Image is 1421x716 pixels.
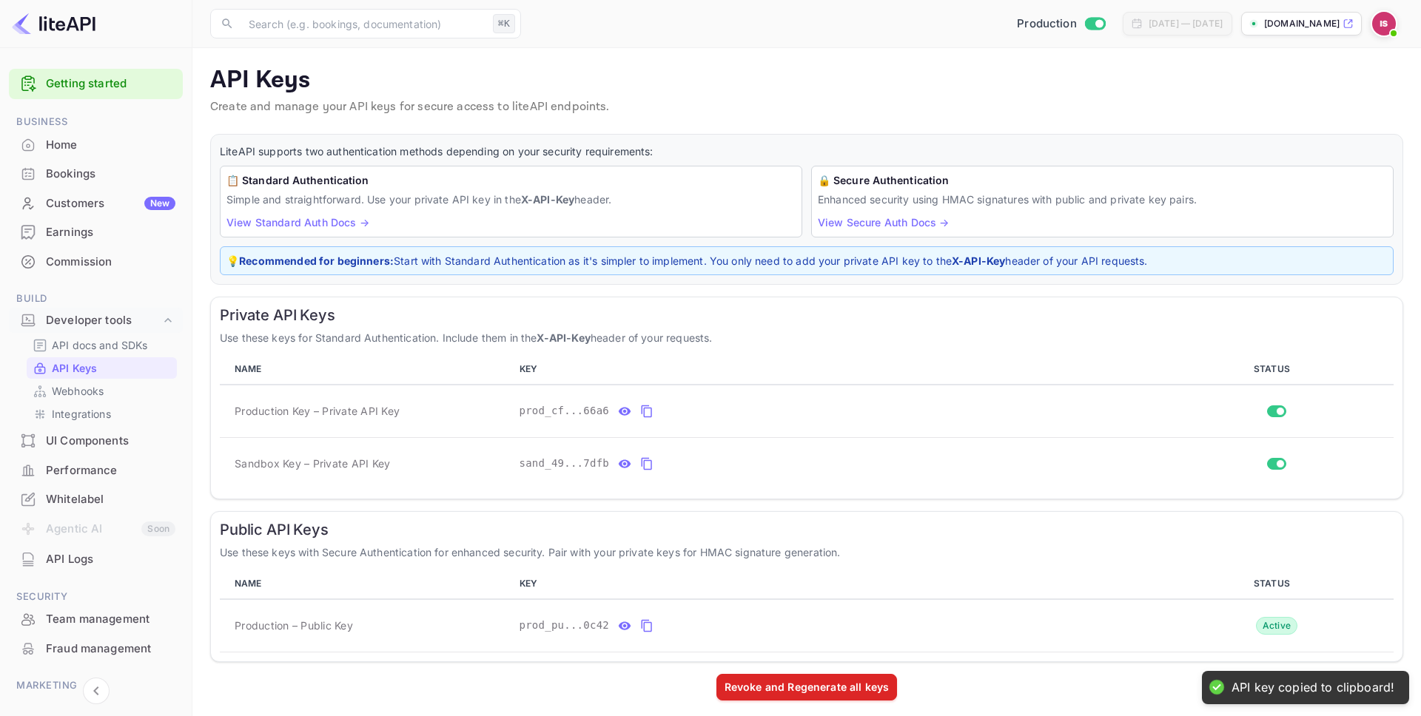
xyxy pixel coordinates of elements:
span: Production – Public Key [235,618,353,633]
div: Webhooks [27,380,177,402]
input: Search (e.g. bookings, documentation) [240,9,487,38]
a: CustomersNew [9,189,183,217]
div: Fraud management [9,635,183,663]
h6: Public API Keys [220,521,1394,538]
div: API key copied to clipboard! [1232,680,1394,695]
th: KEY [514,569,1159,599]
span: Security [9,589,183,605]
p: LiteAPI supports two authentication methods depending on your security requirements: [220,143,1394,160]
div: Home [46,137,175,154]
div: Bookings [46,166,175,183]
div: UI Components [46,433,175,450]
a: Integrations [33,406,171,422]
div: API Logs [9,545,183,574]
button: Collapse navigation [83,678,110,704]
a: API Keys [33,360,171,376]
table: public api keys table [220,569,1394,652]
th: STATUS [1159,569,1394,599]
div: Earnings [46,224,175,241]
p: Webhooks [52,383,104,399]
div: API Keys [27,357,177,379]
strong: Recommended for beginners: [239,254,394,267]
div: Revoke and Regenerate all keys [725,679,890,695]
div: Bookings [9,160,183,189]
th: NAME [220,569,514,599]
span: Build [9,291,183,307]
h6: Private API Keys [220,306,1394,324]
img: Idan Solimani [1372,12,1396,36]
div: Commission [9,248,183,277]
h6: 📋 Standard Authentication [226,172,796,189]
div: Performance [46,462,175,479]
div: Team management [9,605,183,634]
span: Production [1017,16,1077,33]
div: Performance [9,456,183,485]
a: Home [9,131,183,158]
div: Fraud management [46,641,175,658]
h6: 🔒 Secure Authentication [818,172,1387,189]
div: Switch to Sandbox mode [1011,16,1111,33]
div: [DATE] — [DATE] [1149,17,1223,30]
div: Customers [46,195,175,212]
p: API docs and SDKs [52,337,148,353]
th: NAME [220,354,514,385]
p: API Keys [52,360,97,376]
div: API docs and SDKs [27,334,177,356]
div: Commission [46,254,175,271]
p: Enhanced security using HMAC signatures with public and private key pairs. [818,192,1387,207]
a: Fraud management [9,635,183,662]
span: sand_49...7dfb [520,456,610,471]
div: Getting started [9,69,183,99]
a: API Logs [9,545,183,573]
span: prod_pu...0c42 [520,618,610,633]
div: CustomersNew [9,189,183,218]
a: Team management [9,605,183,632]
a: API docs and SDKs [33,337,171,353]
div: Developer tools [9,308,183,334]
a: Bookings [9,160,183,187]
p: [DOMAIN_NAME] [1264,17,1340,30]
a: Commission [9,248,183,275]
p: 💡 Start with Standard Authentication as it's simpler to implement. You only need to add your priv... [226,253,1387,268]
img: LiteAPI logo [12,12,95,36]
strong: X-API-Key [537,331,590,344]
span: Production Key – Private API Key [235,403,400,419]
div: Whitelabel [9,485,183,514]
a: View Standard Auth Docs → [226,216,369,229]
div: Whitelabel [46,491,175,508]
span: Business [9,114,183,130]
a: View Secure Auth Docs → [818,216,949,229]
div: UI Components [9,427,183,456]
div: API Logs [46,551,175,568]
a: Webhooks [33,383,171,399]
table: private api keys table [220,354,1394,490]
strong: X-API-Key [952,254,1005,267]
div: New [144,197,175,210]
a: Whitelabel [9,485,183,513]
div: Home [9,131,183,160]
th: KEY [514,354,1159,385]
span: prod_cf...66a6 [520,403,610,419]
p: API Keys [210,66,1403,95]
p: Use these keys for Standard Authentication. Include them in the header of your requests. [220,330,1394,345]
div: Developer tools [46,312,161,329]
p: Integrations [52,406,111,422]
strong: X-API-Key [521,193,574,206]
div: Team management [46,611,175,628]
a: UI Components [9,427,183,454]
a: Earnings [9,218,183,246]
a: Getting started [46,75,175,92]
div: ⌘K [493,14,515,33]
div: Integrations [27,403,177,425]
th: STATUS [1159,354,1394,385]
a: Performance [9,456,183,484]
p: Simple and straightforward. Use your private API key in the header. [226,192,796,207]
div: Active [1256,617,1298,635]
span: Sandbox Key – Private API Key [235,456,390,471]
div: Earnings [9,218,183,247]
span: Marketing [9,678,183,694]
p: Create and manage your API keys for secure access to liteAPI endpoints. [210,98,1403,116]
p: Use these keys with Secure Authentication for enhanced security. Pair with your private keys for ... [220,544,1394,560]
